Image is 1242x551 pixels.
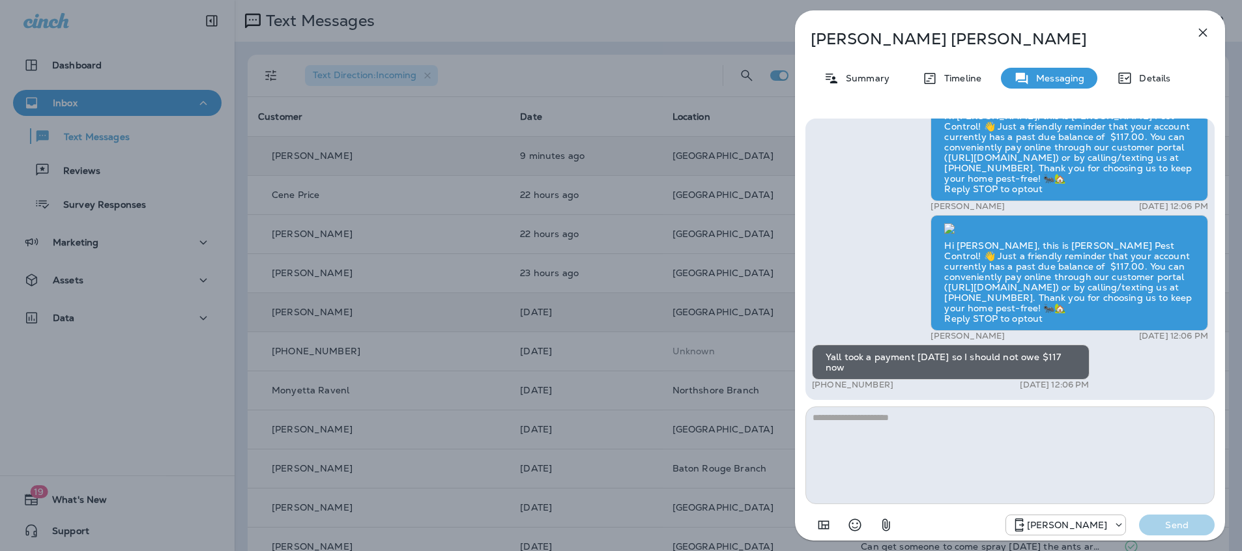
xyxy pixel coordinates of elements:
p: [PERSON_NAME] [1027,520,1108,530]
div: Yall took a payment [DATE] so I should not owe $117 now [812,345,1090,380]
p: Timeline [938,73,981,83]
div: Hi [PERSON_NAME], this is [PERSON_NAME] Pest Control! 👋 Just a friendly reminder that your accoun... [931,215,1208,331]
p: [PERSON_NAME] [931,201,1005,212]
p: Details [1133,73,1170,83]
p: [DATE] 12:06 PM [1139,331,1208,341]
button: Select an emoji [842,512,868,538]
p: Summary [839,73,889,83]
button: Add in a premade template [811,512,837,538]
p: [PERSON_NAME] [PERSON_NAME] [811,30,1166,48]
p: Messaging [1030,73,1084,83]
div: +1 (504) 576-9603 [1006,517,1126,533]
p: [PERSON_NAME] [931,331,1005,341]
p: [DATE] 12:06 PM [1020,380,1089,390]
img: twilio-download [944,223,955,234]
p: [DATE] 12:06 PM [1139,201,1208,212]
div: Hi [PERSON_NAME], this is [PERSON_NAME] Pest Control! 👋 Just a friendly reminder that your accoun... [931,86,1208,202]
p: [PHONE_NUMBER] [812,380,893,390]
